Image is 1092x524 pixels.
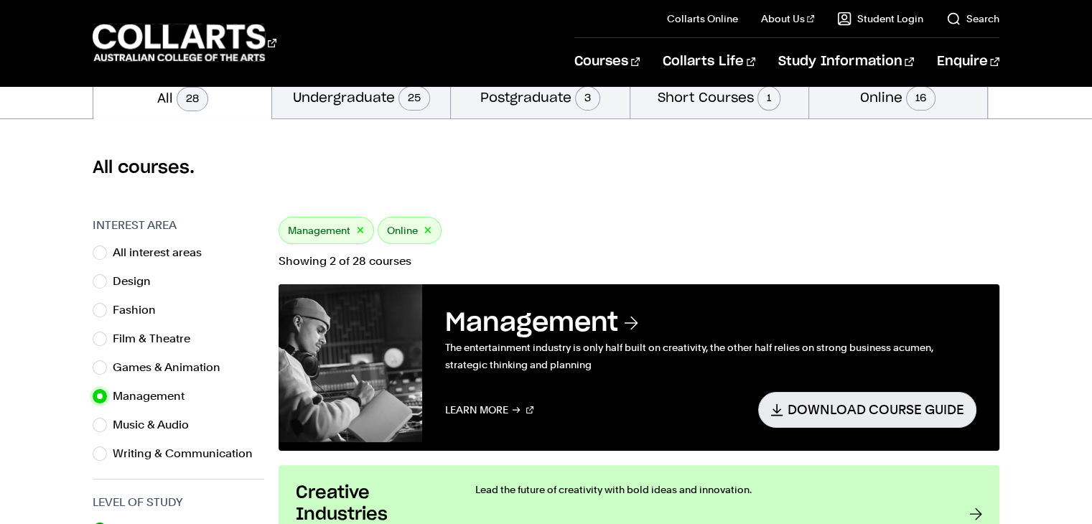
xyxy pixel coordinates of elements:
div: Go to homepage [93,22,276,63]
button: × [356,223,365,239]
img: Management [279,284,422,442]
span: 16 [906,86,935,111]
span: 28 [177,87,208,111]
h3: Level of Study [93,494,264,511]
a: About Us [761,11,814,26]
a: Learn More [445,392,533,427]
label: Management [113,386,196,406]
label: Games & Animation [113,357,232,378]
label: Music & Audio [113,415,200,435]
button: Undergraduate25 [272,76,450,118]
a: Search [946,11,999,26]
button: All28 [93,76,271,119]
h3: Management [445,307,976,339]
span: 1 [757,86,780,111]
label: Film & Theatre [113,329,202,349]
button: × [424,223,432,239]
span: 3 [575,86,600,111]
a: Collarts Online [667,11,738,26]
span: 25 [398,86,430,111]
div: Management [279,217,374,244]
a: Enquire [937,38,999,85]
button: Postgraduate3 [451,76,629,118]
h2: All courses. [93,156,999,179]
a: Download Course Guide [758,392,976,427]
label: Fashion [113,300,167,320]
label: All interest areas [113,243,213,263]
p: Lead the future of creativity with bold ideas and innovation. [475,482,940,497]
p: The entertainment industry is only half built on creativity, the other half relies on strong busi... [445,339,976,373]
button: Online16 [809,76,987,118]
a: Study Information [778,38,913,85]
a: Courses [574,38,640,85]
button: Short Courses1 [630,76,808,118]
a: Student Login [837,11,923,26]
h3: Interest Area [93,217,264,234]
label: Writing & Communication [113,444,264,464]
div: Online [378,217,442,244]
a: Collarts Life [663,38,755,85]
label: Design [113,271,162,291]
p: Showing 2 of 28 courses [279,256,999,267]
